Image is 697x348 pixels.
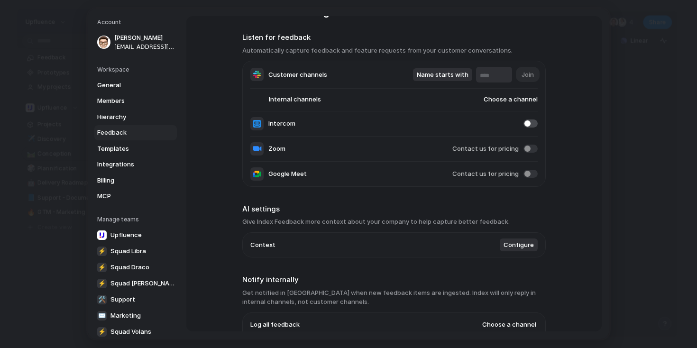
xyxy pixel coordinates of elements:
[94,110,177,125] a: Hierarchy
[268,119,295,128] span: Intercom
[97,160,158,169] span: Integrations
[94,125,177,140] a: Feedback
[268,70,327,80] span: Customer channels
[268,144,285,154] span: Zoom
[110,327,151,337] span: Squad Volans
[94,93,177,109] a: Members
[242,32,546,43] h2: Listen for feedback
[94,292,180,307] a: 🛠️Support
[504,240,534,250] span: Configure
[110,311,141,321] span: Marketing
[97,279,107,288] div: ⚡
[110,263,149,272] span: Squad Draco
[94,157,177,172] a: Integrations
[417,70,468,80] span: Name starts with
[97,65,177,74] h5: Workspace
[97,176,158,185] span: Billing
[94,141,177,156] a: Templates
[97,295,107,304] div: 🛠️
[242,46,546,55] h3: Automatically capture feedback and feature requests from your customer conversations.
[97,128,158,137] span: Feedback
[465,95,538,105] span: Choose a channel
[413,68,472,82] button: Name starts with
[97,144,158,154] span: Templates
[268,169,307,179] span: Google Meet
[97,96,158,106] span: Members
[94,189,177,204] a: MCP
[97,263,107,272] div: ⚡
[94,324,180,339] a: ⚡Squad Volans
[97,215,177,224] h5: Manage teams
[94,244,180,259] a: ⚡Squad Libra
[94,30,177,54] a: [PERSON_NAME][EMAIL_ADDRESS][DOMAIN_NAME]
[250,240,275,250] span: Context
[94,308,180,323] a: ✉️Marketing
[94,276,180,291] a: ⚡Squad [PERSON_NAME]
[242,275,546,285] h2: Notify internally
[452,169,519,179] span: Contact us for pricing
[97,327,107,337] div: ⚡
[242,217,546,227] h3: Give Index Feedback more context about your company to help capture better feedback.
[242,288,546,307] h3: Get notified in [GEOGRAPHIC_DATA] when new feedback items are ingested. Index will only reply in ...
[481,319,538,331] button: Choose a channel
[94,260,180,275] a: ⚡Squad Draco
[242,204,546,215] h2: AI settings
[97,18,177,27] h5: Account
[97,112,158,122] span: Hierarchy
[110,230,142,240] span: Upfluence
[97,247,107,256] div: ⚡
[110,295,135,304] span: Support
[94,228,180,243] a: Upfluence
[500,238,538,252] button: Configure
[110,247,146,256] span: Squad Libra
[97,311,107,321] div: ✉️
[250,320,300,330] span: Log all feedback
[94,173,177,188] a: Billing
[114,43,175,51] span: [EMAIL_ADDRESS][DOMAIN_NAME]
[110,279,177,288] span: Squad [PERSON_NAME]
[94,78,177,93] a: General
[114,33,175,43] span: [PERSON_NAME]
[97,81,158,90] span: General
[452,144,519,154] span: Contact us for pricing
[482,320,536,330] span: Choose a channel
[250,95,321,105] span: Internal channels
[97,192,158,201] span: MCP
